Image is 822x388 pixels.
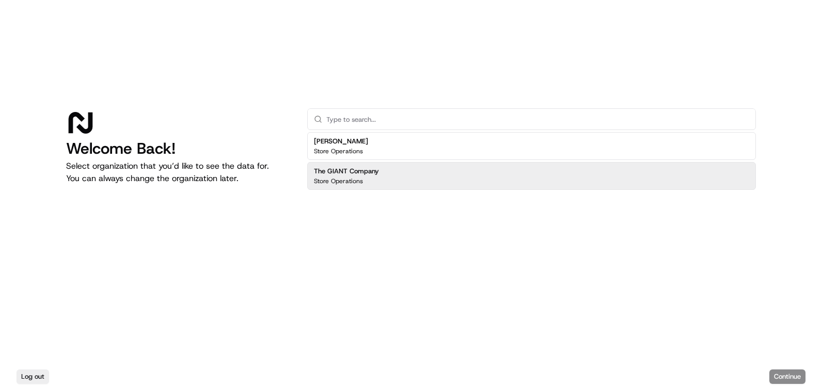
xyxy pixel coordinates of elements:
[314,167,379,176] h2: The GIANT Company
[326,109,749,130] input: Type to search...
[314,137,368,146] h2: [PERSON_NAME]
[66,139,291,158] h1: Welcome Back!
[314,177,363,185] p: Store Operations
[314,147,363,155] p: Store Operations
[66,160,291,185] p: Select organization that you’d like to see the data for. You can always change the organization l...
[17,369,49,384] button: Log out
[307,130,756,192] div: Suggestions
